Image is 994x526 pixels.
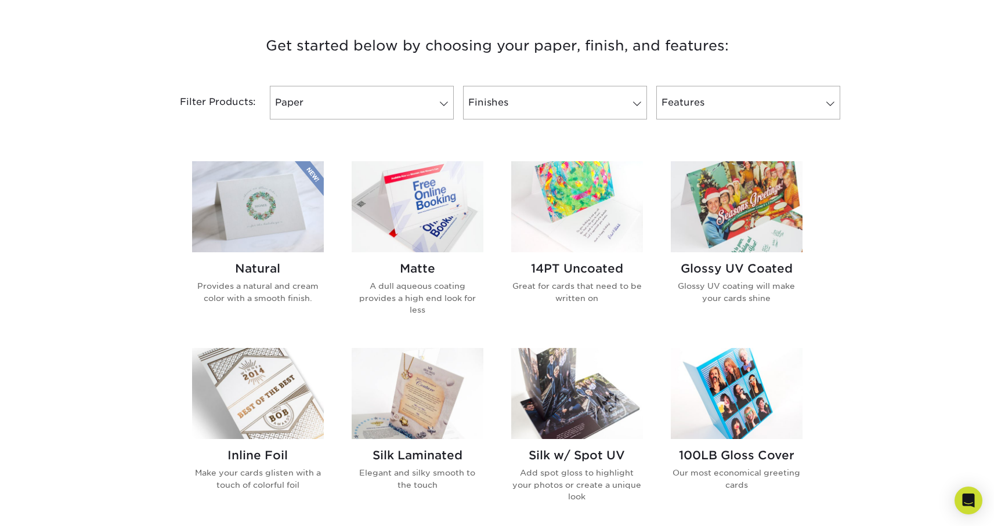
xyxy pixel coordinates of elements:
[192,161,324,334] a: Natural Greeting Cards Natural Provides a natural and cream color with a smooth finish.
[295,161,324,196] img: New Product
[352,348,483,521] a: Silk Laminated Greeting Cards Silk Laminated Elegant and silky smooth to the touch
[352,161,483,252] img: Matte Greeting Cards
[352,262,483,275] h2: Matte
[671,161,803,252] img: Glossy UV Coated Greeting Cards
[149,86,265,119] div: Filter Products:
[192,262,324,275] h2: Natural
[955,487,982,514] div: Open Intercom Messenger
[192,348,324,521] a: Inline Foil Greeting Cards Inline Foil Make your cards glisten with a touch of colorful foil
[511,262,643,275] h2: 14PT Uncoated
[192,448,324,462] h2: Inline Foil
[352,280,483,315] p: A dull aqueous coating provides a high end look for less
[511,161,643,252] img: 14PT Uncoated Greeting Cards
[158,20,837,72] h3: Get started below by choosing your paper, finish, and features:
[671,448,803,462] h2: 100LB Gloss Cover
[511,348,643,439] img: Silk w/ Spot UV Greeting Cards
[192,161,324,252] img: Natural Greeting Cards
[671,348,803,521] a: 100LB Gloss Cover Greeting Cards 100LB Gloss Cover Our most economical greeting cards
[671,348,803,439] img: 100LB Gloss Cover Greeting Cards
[511,161,643,334] a: 14PT Uncoated Greeting Cards 14PT Uncoated Great for cards that need to be written on
[352,448,483,462] h2: Silk Laminated
[192,280,324,304] p: Provides a natural and cream color with a smooth finish.
[352,348,483,439] img: Silk Laminated Greeting Cards
[511,280,643,304] p: Great for cards that need to be written on
[352,161,483,334] a: Matte Greeting Cards Matte A dull aqueous coating provides a high end look for less
[352,467,483,491] p: Elegant and silky smooth to the touch
[511,448,643,462] h2: Silk w/ Spot UV
[656,86,840,119] a: Features
[270,86,454,119] a: Paper
[511,348,643,521] a: Silk w/ Spot UV Greeting Cards Silk w/ Spot UV Add spot gloss to highlight your photos or create ...
[671,262,803,275] h2: Glossy UV Coated
[671,280,803,304] p: Glossy UV coating will make your cards shine
[192,467,324,491] p: Make your cards glisten with a touch of colorful foil
[671,161,803,334] a: Glossy UV Coated Greeting Cards Glossy UV Coated Glossy UV coating will make your cards shine
[671,467,803,491] p: Our most economical greeting cards
[463,86,647,119] a: Finishes
[511,467,643,502] p: Add spot gloss to highlight your photos or create a unique look
[192,348,324,439] img: Inline Foil Greeting Cards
